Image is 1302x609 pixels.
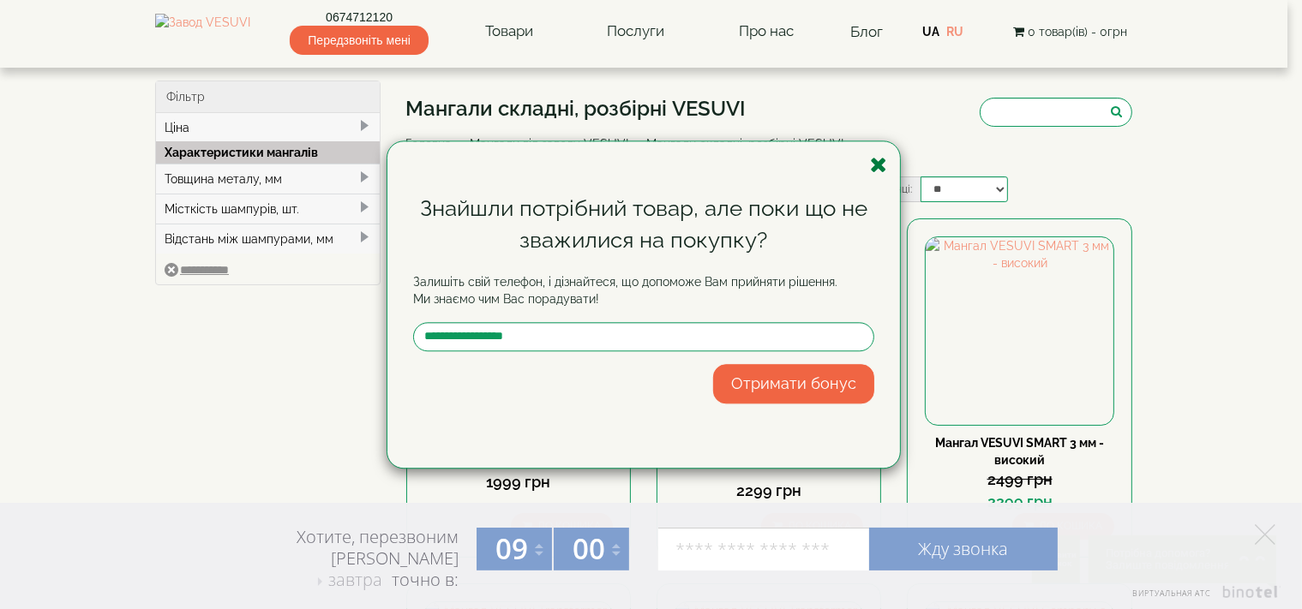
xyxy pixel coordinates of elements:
a: Жду звонка [869,528,1058,570]
div: Хотите, перезвоним [PERSON_NAME] точно в: [231,526,459,593]
span: 09 [495,529,528,568]
span: Виртуальная АТС [1132,588,1211,599]
span: завтра [329,568,383,591]
p: Залишіть свій телефон, і дізнайтеся, що допоможе Вам прийняти рішення. Ми знаємо чим Вас порадувати! [413,273,874,307]
span: 00 [573,529,605,568]
div: Знайшли потрібний товар, але поки що не зважилися на покупку? [413,193,874,256]
a: Виртуальная АТС [1122,586,1281,609]
button: Отримати бонус [713,364,874,403]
